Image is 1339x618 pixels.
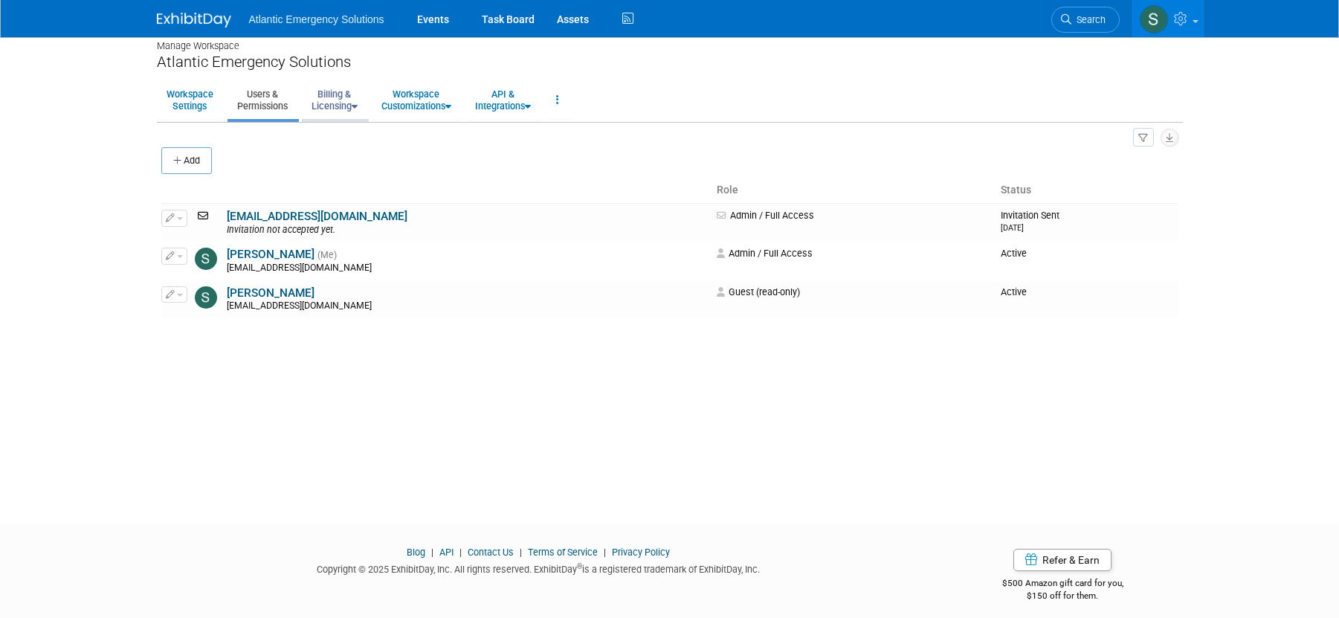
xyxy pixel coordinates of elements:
[157,13,231,28] img: ExhibitDay
[227,263,708,274] div: [EMAIL_ADDRESS][DOMAIN_NAME]
[1001,286,1027,297] span: Active
[612,547,670,558] a: Privacy Policy
[317,250,337,260] span: (Me)
[717,210,814,221] span: Admin / Full Access
[943,567,1183,602] div: $500 Amazon gift card for you,
[427,547,437,558] span: |
[157,53,1183,71] div: Atlantic Emergency Solutions
[195,286,217,309] img: Stephanie Hood
[717,286,800,297] span: Guest (read-only)
[528,547,598,558] a: Terms of Service
[227,248,314,261] a: [PERSON_NAME]
[195,248,217,270] img: Stephanie Hood
[468,547,514,558] a: Contact Us
[228,82,297,118] a: Users &Permissions
[1013,549,1111,571] a: Refer & Earn
[227,210,407,223] a: [EMAIL_ADDRESS][DOMAIN_NAME]
[943,590,1183,602] div: $150 off for them.
[577,562,582,570] sup: ®
[157,559,921,576] div: Copyright © 2025 ExhibitDay, Inc. All rights reserved. ExhibitDay is a registered trademark of Ex...
[456,547,465,558] span: |
[227,286,314,300] a: [PERSON_NAME]
[1051,7,1120,33] a: Search
[1001,248,1027,259] span: Active
[157,26,1183,53] div: Manage Workspace
[372,82,461,118] a: WorkspaceCustomizations
[1140,5,1168,33] img: Stephanie Hood
[439,547,454,558] a: API
[161,147,212,174] button: Add
[711,178,995,203] th: Role
[600,547,610,558] span: |
[227,225,708,236] div: Invitation not accepted yet.
[717,248,813,259] span: Admin / Full Access
[1071,14,1106,25] span: Search
[157,82,223,118] a: WorkspaceSettings
[465,82,541,118] a: API &Integrations
[302,82,367,118] a: Billing &Licensing
[516,547,526,558] span: |
[1001,223,1024,233] small: [DATE]
[227,300,708,312] div: [EMAIL_ADDRESS][DOMAIN_NAME]
[1001,210,1059,233] span: Invitation Sent
[407,547,425,558] a: Blog
[249,13,384,25] span: Atlantic Emergency Solutions
[995,178,1178,203] th: Status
